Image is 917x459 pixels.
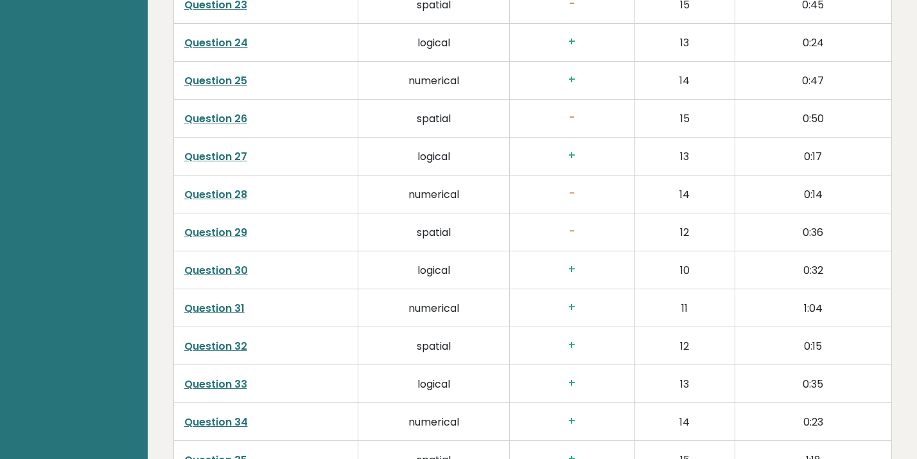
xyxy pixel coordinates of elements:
[635,175,735,213] td: 14
[184,377,247,392] a: Question 33
[735,364,891,402] td: 0:35
[520,73,624,87] h3: +
[735,23,891,61] td: 0:24
[184,187,247,202] a: Question 28
[184,149,247,164] a: Question 27
[184,35,248,50] a: Question 24
[735,99,891,137] td: 0:50
[184,301,245,316] a: Question 31
[184,111,247,126] a: Question 26
[735,327,891,364] td: 0:15
[184,225,247,240] a: Question 29
[184,73,247,88] a: Question 25
[635,99,735,137] td: 15
[735,175,891,213] td: 0:14
[735,402,891,440] td: 0:23
[735,137,891,175] td: 0:17
[635,61,735,99] td: 14
[735,213,891,251] td: 0:36
[184,339,247,354] a: Question 32
[735,251,891,289] td: 0:32
[520,263,624,276] h3: +
[635,23,735,61] td: 13
[358,402,509,440] td: numerical
[735,289,891,327] td: 1:04
[358,289,509,327] td: numerical
[358,364,509,402] td: logical
[520,35,624,49] h3: +
[635,364,735,402] td: 13
[358,175,509,213] td: numerical
[520,339,624,352] h3: +
[520,187,624,201] h3: -
[184,415,248,429] a: Question 34
[184,263,248,278] a: Question 30
[358,61,509,99] td: numerical
[635,402,735,440] td: 14
[520,225,624,239] h3: -
[635,289,735,327] td: 11
[635,327,735,364] td: 12
[520,377,624,390] h3: +
[735,61,891,99] td: 0:47
[520,301,624,314] h3: +
[358,327,509,364] td: spatial
[635,251,735,289] td: 10
[520,111,624,125] h3: -
[635,137,735,175] td: 13
[358,251,509,289] td: logical
[358,137,509,175] td: logical
[358,99,509,137] td: spatial
[520,415,624,428] h3: +
[520,149,624,163] h3: +
[635,213,735,251] td: 12
[358,23,509,61] td: logical
[358,213,509,251] td: spatial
